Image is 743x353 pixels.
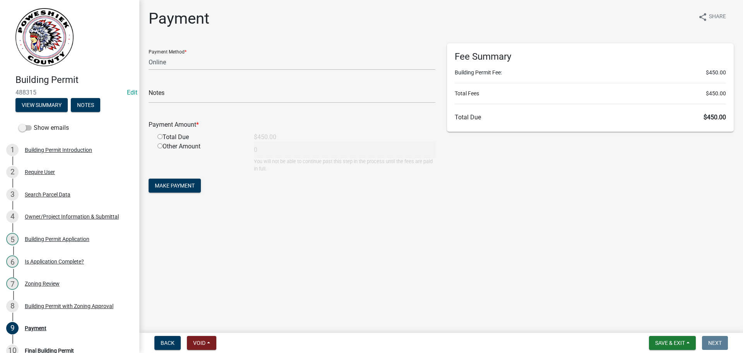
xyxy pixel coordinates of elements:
[25,214,119,219] div: Owner/Project Information & Submittal
[127,89,137,96] a: Edit
[698,12,707,22] i: share
[143,120,441,129] div: Payment Amount
[15,8,74,66] img: Poweshiek County, IA
[149,9,209,28] h1: Payment
[25,259,84,264] div: Is Application Complete?
[19,123,69,133] label: Show emails
[455,90,726,98] li: Total Fees
[6,166,19,178] div: 2
[455,69,726,77] li: Building Permit Fee:
[25,303,113,309] div: Building Permit with Zoning Approval
[702,336,728,350] button: Next
[6,233,19,245] div: 5
[6,277,19,290] div: 7
[25,281,60,286] div: Zoning Review
[71,98,100,112] button: Notes
[6,300,19,312] div: 8
[6,188,19,201] div: 3
[15,98,68,112] button: View Summary
[6,144,19,156] div: 1
[152,142,248,172] div: Other Amount
[455,114,726,121] h6: Total Due
[709,12,726,22] span: Share
[706,69,726,77] span: $450.00
[71,102,100,108] wm-modal-confirm: Notes
[152,133,248,142] div: Total Due
[6,210,19,223] div: 4
[25,147,92,153] div: Building Permit Introduction
[655,340,685,346] span: Save & Exit
[706,90,726,98] span: $450.00
[708,340,722,346] span: Next
[154,336,181,350] button: Back
[455,51,726,62] h6: Fee Summary
[649,336,696,350] button: Save & Exit
[155,183,195,189] span: Make Payment
[149,179,201,193] button: Make Payment
[127,89,137,96] wm-modal-confirm: Edit Application Number
[15,102,68,108] wm-modal-confirm: Summary
[6,322,19,334] div: 9
[692,9,732,24] button: shareShare
[25,192,70,197] div: Search Parcel Data
[15,89,124,96] span: 488315
[25,325,46,331] div: Payment
[193,340,205,346] span: Void
[161,340,175,346] span: Back
[6,255,19,268] div: 6
[25,236,89,242] div: Building Permit Application
[25,169,55,175] div: Require User
[704,114,726,121] span: $450.00
[187,336,216,350] button: Void
[15,74,133,86] h4: Building Permit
